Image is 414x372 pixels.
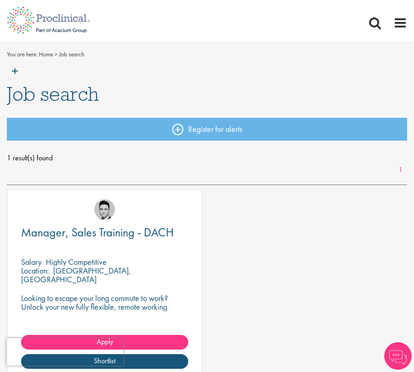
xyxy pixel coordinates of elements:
[21,257,42,267] span: Salary
[7,151,407,165] span: 1 result(s) found
[7,82,99,106] span: Job search
[21,294,188,320] p: Looking to escape your long commute to work? Unlock your new fully flexible, remote working posit...
[21,227,188,238] a: Manager, Sales Training - DACH
[46,257,107,267] p: Highly Competitive
[6,338,124,366] iframe: reCAPTCHA
[97,337,113,346] span: Apply
[384,342,412,370] img: Chatbot
[7,118,407,141] a: Register for alerts
[21,265,131,284] p: [GEOGRAPHIC_DATA], [GEOGRAPHIC_DATA]
[94,199,115,220] img: Connor Lynes
[21,265,49,276] span: Location:
[394,165,407,175] a: 1
[21,224,174,240] span: Manager, Sales Training - DACH
[21,335,188,350] a: Apply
